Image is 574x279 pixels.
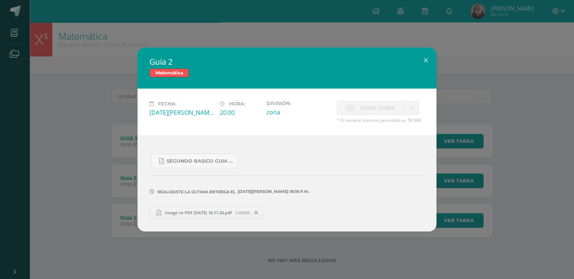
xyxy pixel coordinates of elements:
span: SEGUNDO BASICO guia 2.docx.pdf [167,158,234,164]
span: 4.69MB [235,210,250,215]
a: La fecha de entrega ha expirado [405,101,419,115]
span: Realizaste la última entrega el [157,189,236,194]
span: Hora: [229,101,245,107]
button: Close (Esc) [415,47,436,73]
span: Fecha: [158,101,176,107]
label: La fecha de entrega ha expirado [337,101,405,115]
span: Subir tarea [360,101,395,115]
span: * El tamaño máximo permitido es 50 MB [337,117,425,123]
span: Image to PDF [DATE] 18.17.26.pdf [161,210,235,215]
h2: Guia 2 [149,56,425,67]
span: Matemática [149,68,189,77]
div: zona [266,108,331,116]
a: SEGUNDO BASICO guia 2.docx.pdf [151,154,238,168]
span: Remover entrega [250,209,263,217]
label: División: [266,101,331,106]
div: 20:00 [220,108,260,117]
span: [DATE][PERSON_NAME] 18:18 p.m. [236,191,309,192]
div: [DATE][PERSON_NAME] [149,108,214,117]
a: Image to PDF [DATE] 18.17.26.pdf 4.69MB [149,206,263,219]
